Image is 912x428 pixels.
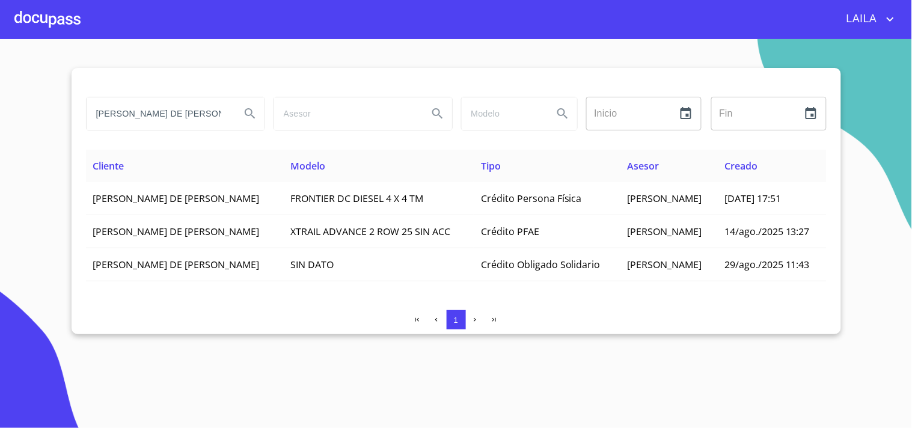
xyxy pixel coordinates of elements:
[628,192,702,205] span: [PERSON_NAME]
[724,192,781,205] span: [DATE] 17:51
[724,225,810,238] span: 14/ago./2025 13:27
[481,225,539,238] span: Crédito PFAE
[236,99,265,128] button: Search
[423,99,452,128] button: Search
[462,97,543,130] input: search
[87,97,231,130] input: search
[93,192,260,205] span: [PERSON_NAME] DE [PERSON_NAME]
[481,258,601,271] span: Crédito Obligado Solidario
[290,159,325,173] span: Modelo
[481,192,582,205] span: Crédito Persona Física
[290,258,334,271] span: SIN DATO
[548,99,577,128] button: Search
[837,10,898,29] button: account of current user
[454,316,458,325] span: 1
[628,159,660,173] span: Asesor
[93,258,260,271] span: [PERSON_NAME] DE [PERSON_NAME]
[724,258,810,271] span: 29/ago./2025 11:43
[724,159,757,173] span: Creado
[837,10,883,29] span: LAILA
[628,225,702,238] span: [PERSON_NAME]
[628,258,702,271] span: [PERSON_NAME]
[93,159,124,173] span: Cliente
[290,192,423,205] span: FRONTIER DC DIESEL 4 X 4 TM
[447,310,466,329] button: 1
[290,225,450,238] span: XTRAIL ADVANCE 2 ROW 25 SIN ACC
[93,225,260,238] span: [PERSON_NAME] DE [PERSON_NAME]
[481,159,501,173] span: Tipo
[274,97,418,130] input: search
